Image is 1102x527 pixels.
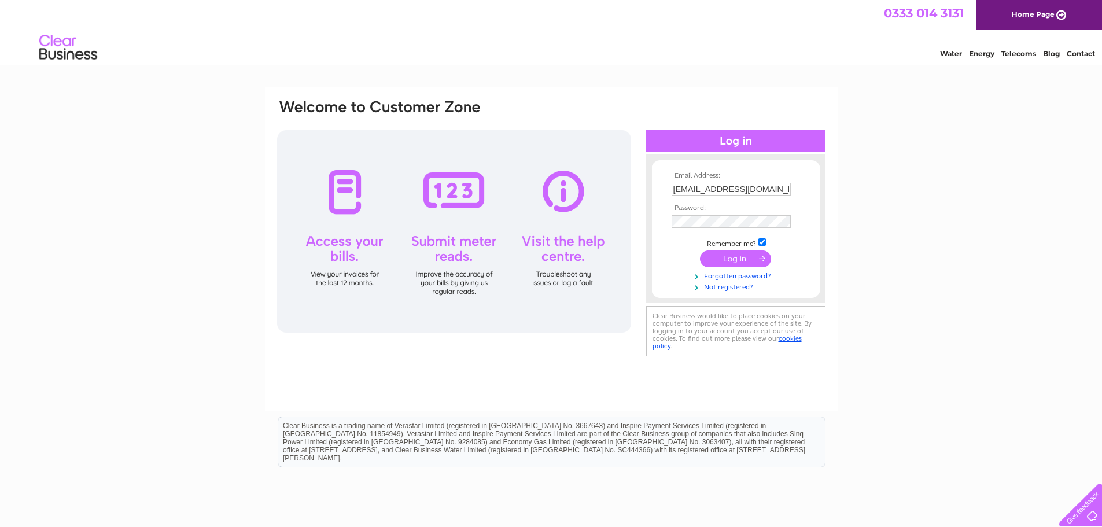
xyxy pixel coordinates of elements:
[646,306,825,356] div: Clear Business would like to place cookies on your computer to improve your experience of the sit...
[884,6,964,20] a: 0333 014 3131
[1067,49,1095,58] a: Contact
[700,250,771,267] input: Submit
[669,204,803,212] th: Password:
[672,270,803,281] a: Forgotten password?
[1001,49,1036,58] a: Telecoms
[1043,49,1060,58] a: Blog
[653,334,802,350] a: cookies policy
[672,281,803,292] a: Not registered?
[278,6,825,56] div: Clear Business is a trading name of Verastar Limited (registered in [GEOGRAPHIC_DATA] No. 3667643...
[669,237,803,248] td: Remember me?
[969,49,994,58] a: Energy
[39,30,98,65] img: logo.png
[669,172,803,180] th: Email Address:
[940,49,962,58] a: Water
